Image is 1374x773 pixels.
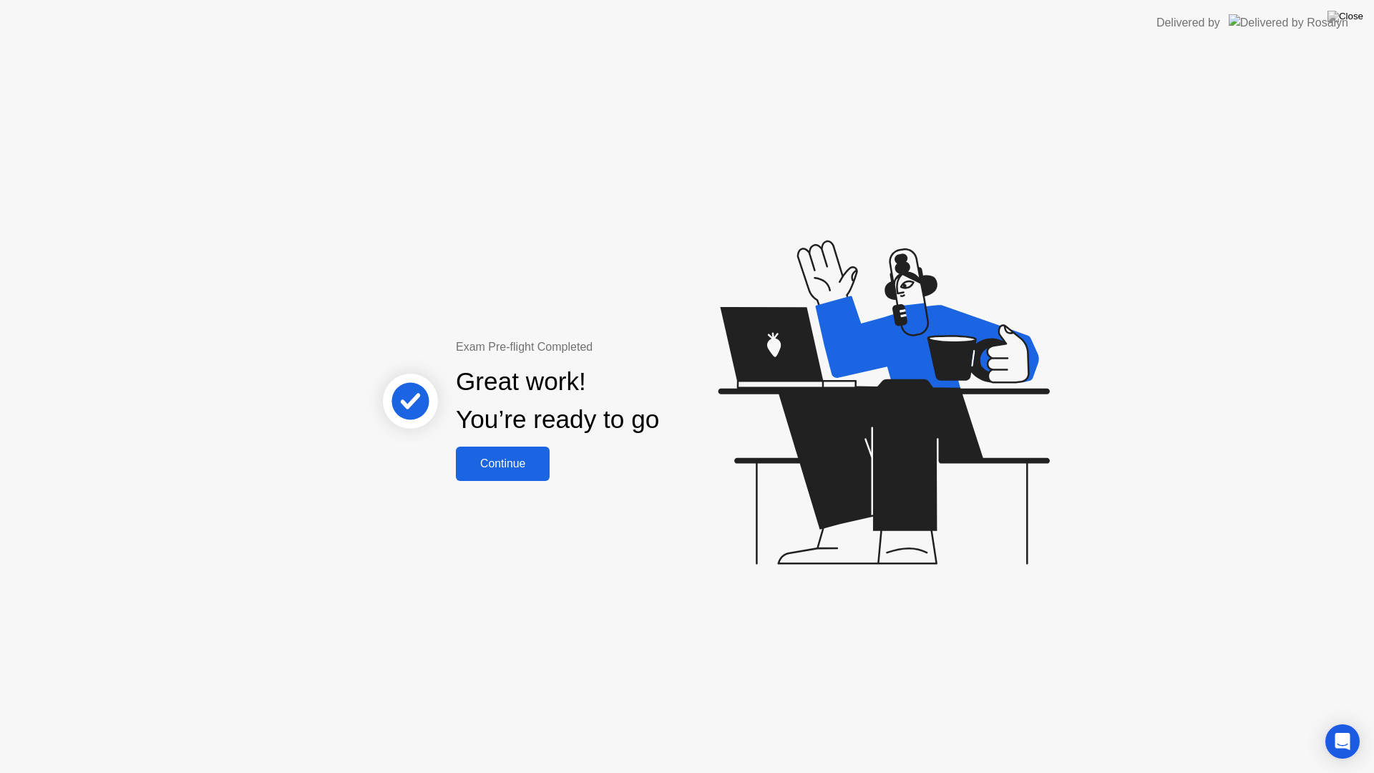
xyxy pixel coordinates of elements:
div: Continue [460,457,545,470]
div: Exam Pre-flight Completed [456,339,751,356]
button: Continue [456,447,550,481]
div: Great work! You’re ready to go [456,363,659,439]
div: Delivered by [1156,14,1220,31]
img: Delivered by Rosalyn [1229,14,1348,31]
img: Close [1327,11,1363,22]
div: Open Intercom Messenger [1325,724,1360,759]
